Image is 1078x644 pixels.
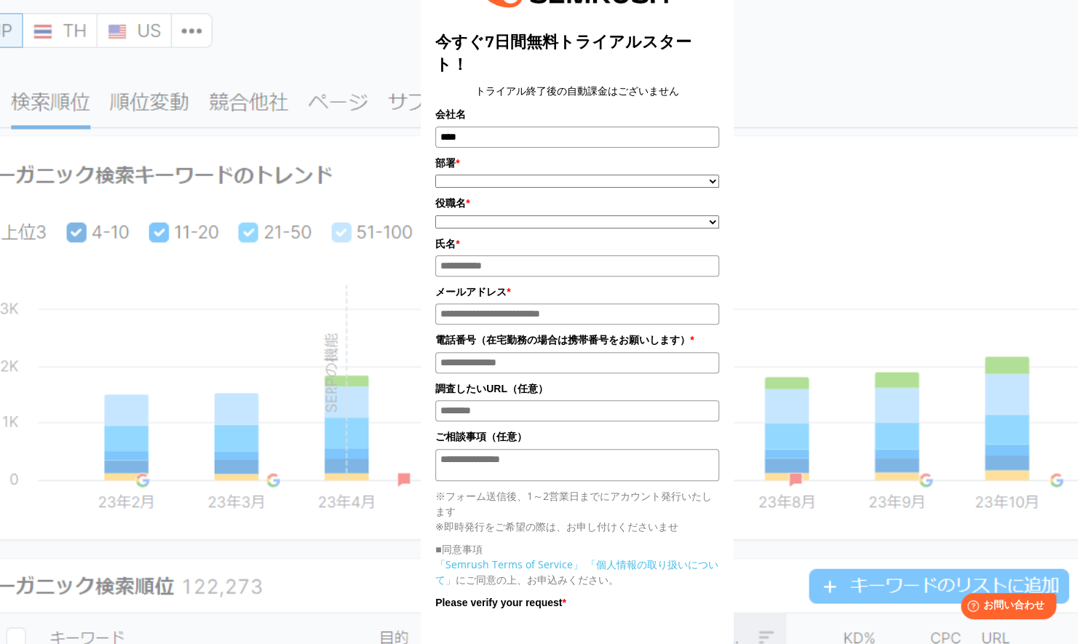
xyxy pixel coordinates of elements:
center: トライアル終了後の自動課金はございません [435,83,719,99]
iframe: Help widget launcher [948,587,1062,628]
label: 部署 [435,155,719,171]
p: ■同意事項 [435,541,719,557]
label: メールアドレス [435,284,719,300]
label: Please verify your request [435,595,719,611]
p: にご同意の上、お申込みください。 [435,557,719,587]
label: 氏名 [435,236,719,252]
p: ※フォーム送信後、1～2営業日までにアカウント発行いたします ※即時発行をご希望の際は、お申し付けくださいませ [435,488,719,534]
a: 「個人情報の取り扱いについて」 [435,557,718,587]
label: 調査したいURL（任意） [435,381,719,397]
label: ご相談事項（任意） [435,429,719,445]
a: 「Semrush Terms of Service」 [435,557,583,571]
label: 電話番号（在宅勤務の場合は携帯番号をお願いします） [435,332,719,348]
label: 会社名 [435,106,719,122]
title: 今すぐ7日間無料トライアルスタート！ [435,31,719,76]
label: 役職名 [435,195,719,211]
